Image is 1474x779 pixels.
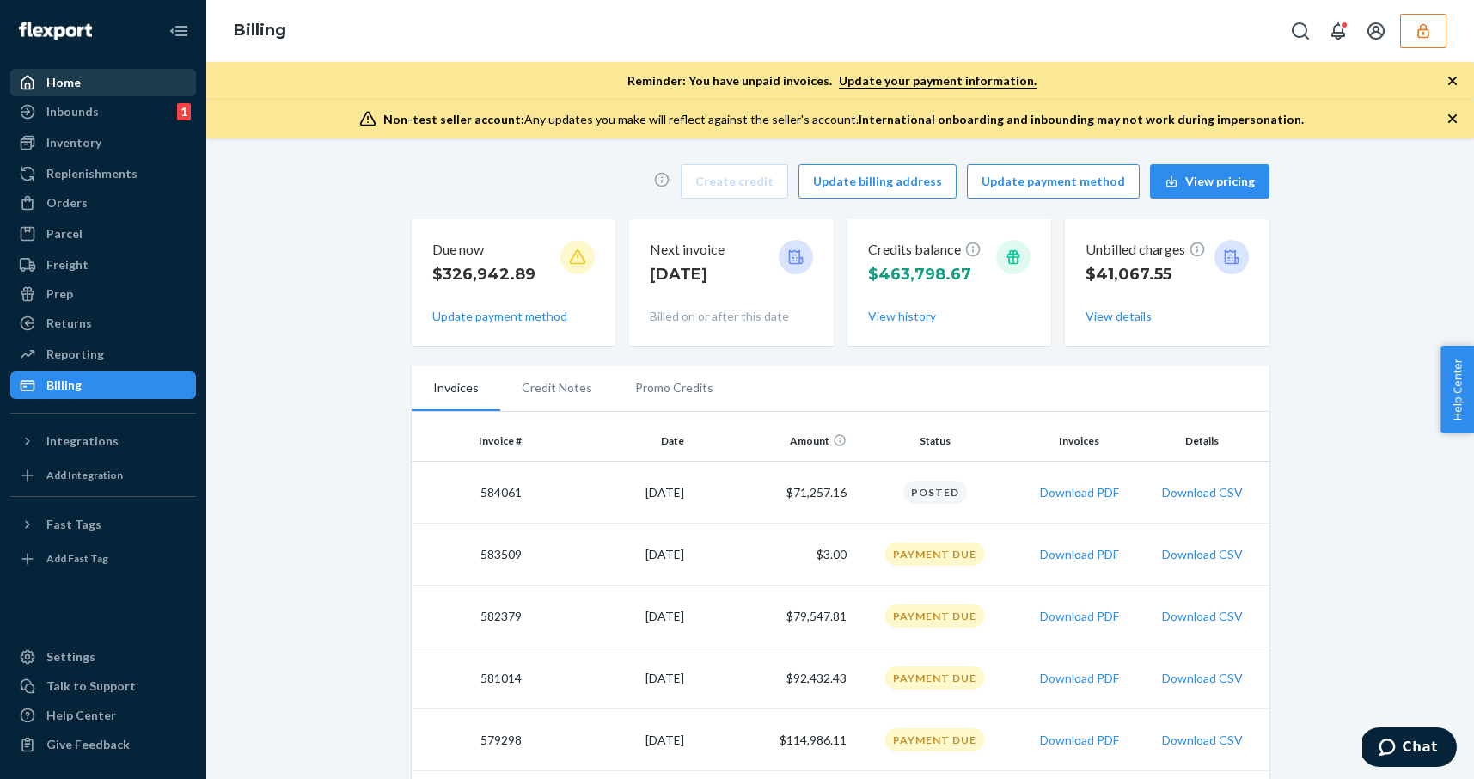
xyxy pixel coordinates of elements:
[529,647,691,709] td: [DATE]
[1040,546,1119,563] button: Download PDF
[1440,346,1474,433] button: Help Center
[10,189,196,217] a: Orders
[10,511,196,538] button: Fast Tags
[967,164,1140,199] button: Update payment method
[46,315,92,332] div: Returns
[412,462,529,524] td: 584061
[1362,727,1457,770] iframe: Opens a widget where you can chat to one of our agents
[1283,14,1318,48] button: Open Search Box
[1040,732,1119,749] button: Download PDF
[885,604,984,628] div: Payment Due
[19,22,92,40] img: Flexport logo
[46,551,108,566] div: Add Fast Tag
[1040,484,1119,501] button: Download PDF
[1040,608,1119,625] button: Download PDF
[529,524,691,586] td: [DATE]
[10,731,196,758] button: Give Feedback
[412,420,529,462] th: Invoice #
[220,6,300,56] ol: breadcrumbs
[412,586,529,647] td: 582379
[432,308,567,325] button: Update payment method
[1150,164,1269,199] button: View pricing
[885,728,984,751] div: Payment Due
[234,21,286,40] a: Billing
[868,240,982,260] p: Credits balance
[46,194,88,212] div: Orders
[1162,546,1243,563] button: Download CSV
[46,707,116,724] div: Help Center
[1040,670,1119,687] button: Download PDF
[1142,420,1269,462] th: Details
[529,420,691,462] th: Date
[650,308,813,325] p: Billed on or after this date
[46,346,104,363] div: Reporting
[46,468,123,482] div: Add Integration
[46,377,82,394] div: Billing
[691,420,853,462] th: Amount
[691,709,853,771] td: $114,986.11
[868,265,971,284] span: $463,798.67
[412,524,529,586] td: 583509
[839,73,1037,89] a: Update your payment information.
[10,672,196,700] button: Talk to Support
[529,586,691,647] td: [DATE]
[10,427,196,455] button: Integrations
[10,129,196,156] a: Inventory
[46,678,136,695] div: Talk to Support
[885,543,984,566] div: Payment Due
[614,366,735,409] li: Promo Credits
[10,251,196,279] a: Freight
[162,14,196,48] button: Close Navigation
[627,72,1037,89] p: Reminder: You have unpaid invoices.
[529,462,691,524] td: [DATE]
[903,481,967,504] div: Posted
[432,263,535,285] p: $326,942.89
[46,285,73,303] div: Prep
[1321,14,1355,48] button: Open notifications
[859,112,1304,126] span: International onboarding and inbounding may not work during impersonation.
[46,736,130,753] div: Give Feedback
[432,240,535,260] p: Due now
[691,524,853,586] td: $3.00
[691,462,853,524] td: $71,257.16
[1086,240,1206,260] p: Unbilled charges
[46,103,99,120] div: Inbounds
[1162,670,1243,687] button: Download CSV
[10,69,196,96] a: Home
[1086,308,1152,325] button: View details
[177,103,191,120] div: 1
[10,462,196,489] a: Add Integration
[10,220,196,248] a: Parcel
[10,702,196,729] a: Help Center
[798,164,957,199] button: Update billing address
[1162,732,1243,749] button: Download CSV
[1086,263,1206,285] p: $41,067.55
[1359,14,1393,48] button: Open account menu
[10,98,196,126] a: Inbounds1
[10,340,196,368] a: Reporting
[885,666,984,690] div: Payment Due
[1162,608,1243,625] button: Download CSV
[691,647,853,709] td: $92,432.43
[10,310,196,337] a: Returns
[46,648,95,666] div: Settings
[412,709,529,771] td: 579298
[10,545,196,573] a: Add Fast Tag
[500,366,614,409] li: Credit Notes
[383,112,524,126] span: Non-test seller account:
[46,225,83,242] div: Parcel
[10,643,196,671] a: Settings
[46,74,81,91] div: Home
[868,308,936,325] button: View history
[650,263,725,285] p: [DATE]
[46,134,101,151] div: Inventory
[412,366,500,411] li: Invoices
[10,280,196,308] a: Prep
[46,516,101,533] div: Fast Tags
[10,160,196,187] a: Replenishments
[1162,484,1243,501] button: Download CSV
[529,709,691,771] td: [DATE]
[853,420,1016,462] th: Status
